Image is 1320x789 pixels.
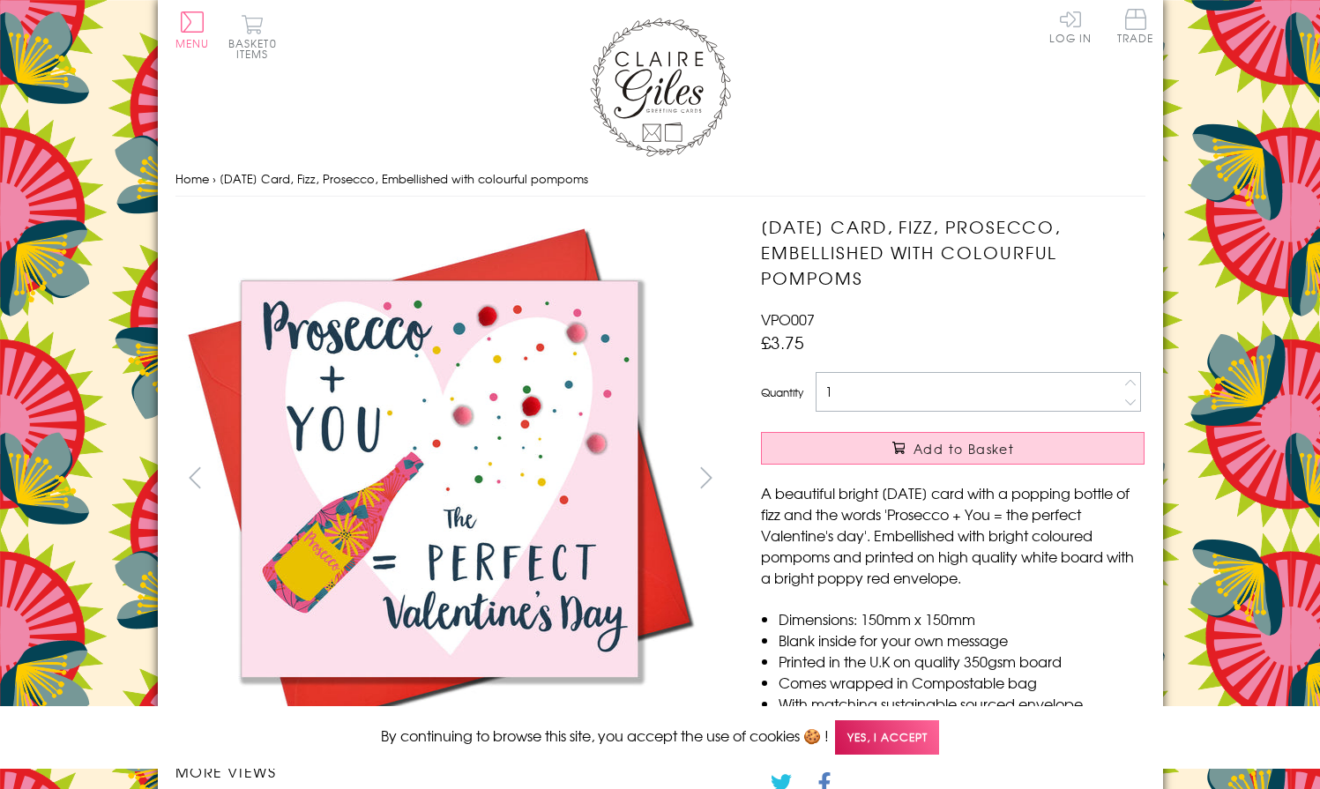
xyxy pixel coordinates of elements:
[761,482,1145,588] p: A beautiful bright [DATE] card with a popping bottle of fizz and the words 'Prosecco + You = the ...
[175,161,1145,197] nav: breadcrumbs
[914,440,1014,458] span: Add to Basket
[761,432,1145,465] button: Add to Basket
[228,14,277,59] button: Basket0 items
[779,608,1145,629] li: Dimensions: 150mm x 150mm
[175,458,215,497] button: prev
[779,693,1145,714] li: With matching sustainable sourced envelope
[779,672,1145,693] li: Comes wrapped in Compostable bag
[1117,9,1154,47] a: Trade
[779,651,1145,672] li: Printed in the U.K on quality 350gsm board
[835,720,939,755] span: Yes, I accept
[236,35,277,62] span: 0 items
[213,170,216,187] span: ›
[175,11,210,48] button: Menu
[761,309,815,330] span: VPO007
[726,214,1255,743] img: Valentine's Day Card, Fizz, Prosecco, Embellished with colourful pompoms
[761,384,803,400] label: Quantity
[175,170,209,187] a: Home
[175,761,727,782] h3: More views
[175,35,210,51] span: Menu
[761,214,1145,290] h1: [DATE] Card, Fizz, Prosecco, Embellished with colourful pompoms
[590,18,731,157] img: Claire Giles Greetings Cards
[1049,9,1092,43] a: Log In
[175,214,704,743] img: Valentine's Day Card, Fizz, Prosecco, Embellished with colourful pompoms
[779,629,1145,651] li: Blank inside for your own message
[220,170,588,187] span: [DATE] Card, Fizz, Prosecco, Embellished with colourful pompoms
[686,458,726,497] button: next
[1117,9,1154,43] span: Trade
[761,330,804,354] span: £3.75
